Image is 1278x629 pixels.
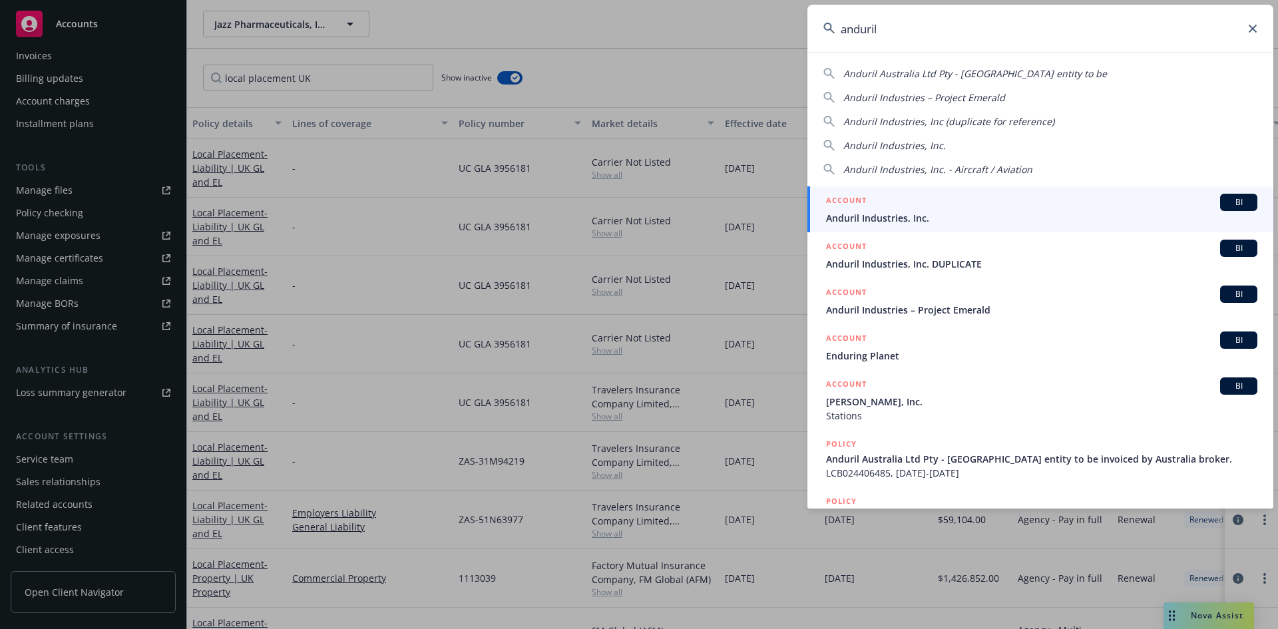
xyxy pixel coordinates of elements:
span: Anduril Industries, Inc. [826,211,1257,225]
span: BI [1225,242,1252,254]
span: Anduril Industries, Inc (duplicate for reference) [843,115,1054,128]
span: BI [1225,380,1252,392]
span: Stations [826,409,1257,423]
h5: ACCOUNT [826,377,867,393]
span: Enduring Planet [826,349,1257,363]
span: [PERSON_NAME], Inc. [826,395,1257,409]
a: ACCOUNTBIAnduril Industries – Project Emerald [807,278,1273,324]
h5: POLICY [826,495,857,508]
h5: ACCOUNT [826,286,867,302]
h5: ACCOUNT [826,240,867,256]
a: ACCOUNTBIAnduril Industries, Inc. [807,186,1273,232]
span: BI [1225,196,1252,208]
span: Anduril Industries, Inc. DUPLICATE [826,257,1257,271]
span: Anduril Industries, Inc. [843,139,946,152]
h5: POLICY [826,437,857,451]
a: ACCOUNTBI[PERSON_NAME], Inc.Stations [807,370,1273,430]
span: LCB024406485, [DATE]-[DATE] [826,466,1257,480]
h5: ACCOUNT [826,194,867,210]
span: Anduril Australia Ltd Pty - [GEOGRAPHIC_DATA] entity to be invoiced by Australia broker. [826,452,1257,466]
h5: ACCOUNT [826,331,867,347]
span: Anduril Industries – Project Emerald [843,91,1005,104]
span: Anduril Australia Ltd Pty - [GEOGRAPHIC_DATA] entity to be [843,67,1107,80]
span: Anduril Industries – Project Emerald [826,303,1257,317]
a: ACCOUNTBIEnduring Planet [807,324,1273,370]
a: POLICYAnduril Australia Ltd Pty - [GEOGRAPHIC_DATA] entity to be invoiced by Australia broker.LCB... [807,430,1273,487]
a: ACCOUNTBIAnduril Industries, Inc. DUPLICATE [807,232,1273,278]
span: BI [1225,334,1252,346]
input: Search... [807,5,1273,53]
span: BI [1225,288,1252,300]
span: Anduril Industries, Inc. - Aircraft / Aviation [843,163,1032,176]
a: POLICY [807,487,1273,544]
